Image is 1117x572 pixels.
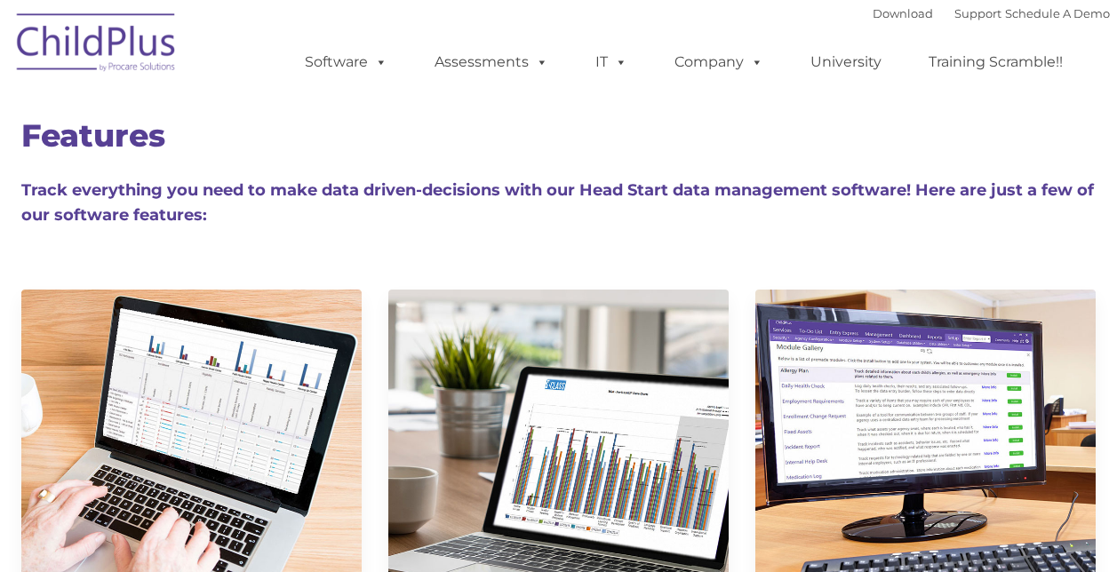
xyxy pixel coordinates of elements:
[954,6,1001,20] a: Support
[287,44,405,80] a: Software
[417,44,566,80] a: Assessments
[21,180,1094,225] span: Track everything you need to make data driven-decisions with our Head Start data management softw...
[911,44,1081,80] a: Training Scramble!!
[578,44,645,80] a: IT
[873,6,1110,20] font: |
[21,116,165,155] span: Features
[873,6,933,20] a: Download
[793,44,899,80] a: University
[657,44,781,80] a: Company
[1005,6,1110,20] a: Schedule A Demo
[8,1,186,90] img: ChildPlus by Procare Solutions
